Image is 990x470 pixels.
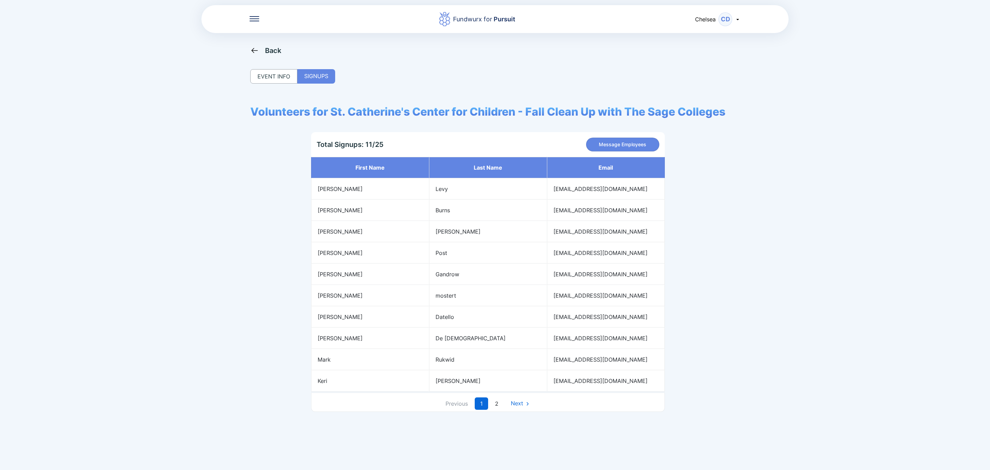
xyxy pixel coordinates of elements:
div: Fundwurx for [453,14,515,24]
div: Total Signups: 11/25 [317,140,384,149]
button: Message Employees [586,138,659,151]
th: Last name [429,157,547,178]
span: Pursuit [492,15,515,23]
td: [PERSON_NAME] [311,306,429,328]
td: [PERSON_NAME] [311,178,429,200]
td: Levy [429,178,547,200]
td: [PERSON_NAME] [311,328,429,349]
td: [EMAIL_ADDRESS][DOMAIN_NAME] [547,221,665,242]
td: Rukwid [429,349,547,370]
td: Burns [429,200,547,221]
td: [EMAIL_ADDRESS][DOMAIN_NAME] [547,328,665,349]
td: [PERSON_NAME] [311,242,429,264]
span: Chelsea [695,16,716,23]
td: Datello [429,306,547,328]
td: [EMAIL_ADDRESS][DOMAIN_NAME] [547,242,665,264]
td: [PERSON_NAME] [429,221,547,242]
td: [EMAIL_ADDRESS][DOMAIN_NAME] [547,306,665,328]
td: [EMAIL_ADDRESS][DOMAIN_NAME] [547,370,665,392]
td: Gandrow [429,264,547,285]
td: [EMAIL_ADDRESS][DOMAIN_NAME] [547,285,665,306]
td: [EMAIL_ADDRESS][DOMAIN_NAME] [547,349,665,370]
span: Volunteers for St. Catherine's Center for Children - Fall Clean Up with The Sage Colleges [250,105,725,118]
div: CD [718,12,732,26]
td: [PERSON_NAME] [311,200,429,221]
a: Next Page [505,397,536,409]
a: Page 2... [489,397,504,410]
td: [EMAIL_ADDRESS][DOMAIN_NAME] [547,200,665,221]
div: Back [265,46,282,55]
td: [PERSON_NAME] [311,264,429,285]
nav: Pagination [440,399,536,407]
div: EVENT INFO [250,69,297,84]
th: Email [547,157,665,178]
td: Mark [311,349,429,370]
td: [PERSON_NAME] [311,285,429,306]
td: [EMAIL_ADDRESS][DOMAIN_NAME] [547,178,665,200]
td: [PERSON_NAME] [311,221,429,242]
div: SIGNUPS [297,69,335,84]
th: First name [311,157,429,178]
td: [EMAIL_ADDRESS][DOMAIN_NAME] [547,264,665,285]
td: mostert [429,285,547,306]
td: De [DEMOGRAPHIC_DATA] [429,328,547,349]
td: Keri [311,370,429,392]
span: Previous [440,397,473,410]
td: [PERSON_NAME] [429,370,547,392]
span: Message Employees [599,141,646,148]
a: Page 1 [475,397,488,410]
td: Post [429,242,547,264]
